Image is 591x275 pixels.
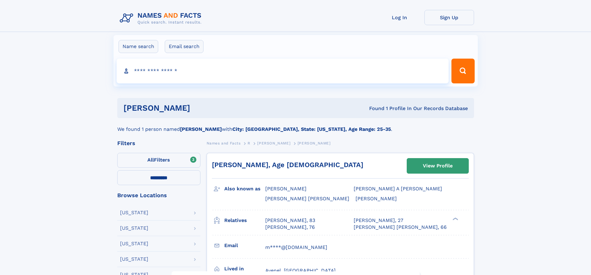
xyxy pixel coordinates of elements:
[248,141,250,145] span: R
[257,141,290,145] span: [PERSON_NAME]
[375,10,424,25] a: Log In
[120,210,148,215] div: [US_STATE]
[354,186,442,192] span: [PERSON_NAME] A [PERSON_NAME]
[119,40,158,53] label: Name search
[117,140,200,146] div: Filters
[165,40,204,53] label: Email search
[232,126,391,132] b: City: [GEOGRAPHIC_DATA], State: [US_STATE], Age Range: 25-35
[117,118,474,133] div: We found 1 person named with .
[224,184,265,194] h3: Also known as
[451,59,474,83] button: Search Button
[120,241,148,246] div: [US_STATE]
[117,10,207,27] img: Logo Names and Facts
[424,10,474,25] a: Sign Up
[407,158,468,173] a: View Profile
[147,157,154,163] span: All
[120,226,148,231] div: [US_STATE]
[224,215,265,226] h3: Relatives
[117,193,200,198] div: Browse Locations
[117,153,200,168] label: Filters
[356,196,397,202] span: [PERSON_NAME]
[298,141,331,145] span: [PERSON_NAME]
[354,224,447,231] a: [PERSON_NAME] [PERSON_NAME], 66
[248,139,250,147] a: R
[451,217,459,221] div: ❯
[265,217,315,224] a: [PERSON_NAME], 83
[207,139,241,147] a: Names and Facts
[354,217,403,224] a: [PERSON_NAME], 27
[212,161,363,169] a: [PERSON_NAME], Age [DEMOGRAPHIC_DATA]
[224,240,265,251] h3: Email
[423,159,453,173] div: View Profile
[257,139,290,147] a: [PERSON_NAME]
[224,264,265,274] h3: Lived in
[265,268,336,273] span: Avenel, [GEOGRAPHIC_DATA]
[265,186,307,192] span: [PERSON_NAME]
[265,224,315,231] a: [PERSON_NAME], 76
[123,104,280,112] h1: [PERSON_NAME]
[280,105,468,112] div: Found 1 Profile In Our Records Database
[265,196,349,202] span: [PERSON_NAME] [PERSON_NAME]
[120,257,148,262] div: [US_STATE]
[117,59,449,83] input: search input
[180,126,222,132] b: [PERSON_NAME]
